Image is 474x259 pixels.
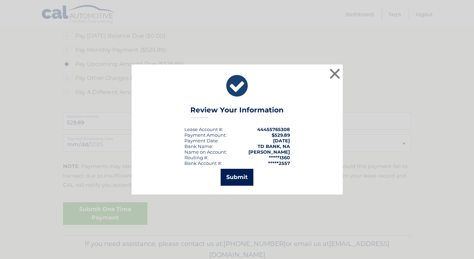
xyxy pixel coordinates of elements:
div: Payment Amount: [184,132,227,138]
span: Payment Date [184,138,218,143]
div: : [184,138,219,143]
div: Bank Account #: [184,160,222,166]
strong: 44455765308 [257,127,290,132]
div: Routing #: [184,155,208,160]
button: Submit [221,169,253,186]
strong: TD BANK, NA [258,143,290,149]
div: Bank Name: [184,143,213,149]
strong: [PERSON_NAME] [248,149,290,155]
div: Name on Account: [184,149,227,155]
button: × [328,67,342,81]
div: Lease Account #: [184,127,223,132]
span: [DATE] [273,138,290,143]
h3: Review Your Information [190,106,284,118]
span: $529.89 [272,132,290,138]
